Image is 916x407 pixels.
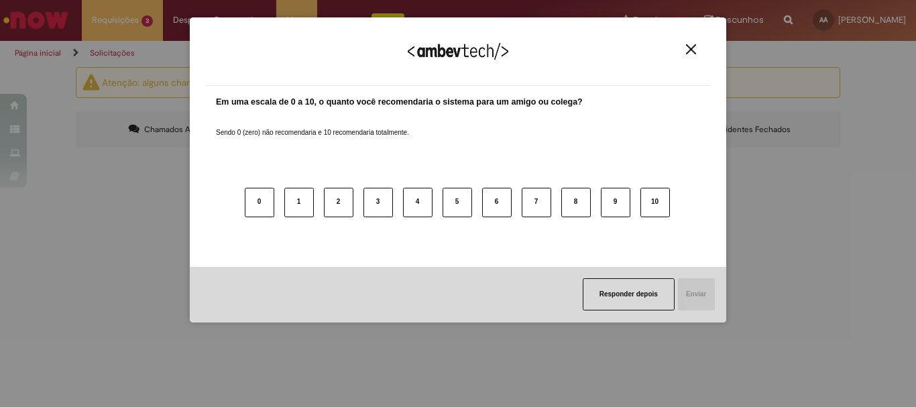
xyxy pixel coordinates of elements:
[583,278,675,310] button: Responder depois
[363,188,393,217] button: 3
[324,188,353,217] button: 2
[216,96,583,109] label: Em uma escala de 0 a 10, o quanto você recomendaria o sistema para um amigo ou colega?
[522,188,551,217] button: 7
[601,188,630,217] button: 9
[482,188,512,217] button: 6
[561,188,591,217] button: 8
[403,188,433,217] button: 4
[640,188,670,217] button: 10
[443,188,472,217] button: 5
[284,188,314,217] button: 1
[682,44,700,55] button: Close
[245,188,274,217] button: 0
[216,112,409,137] label: Sendo 0 (zero) não recomendaria e 10 recomendaria totalmente.
[686,44,696,54] img: Close
[408,43,508,60] img: Logo Ambevtech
